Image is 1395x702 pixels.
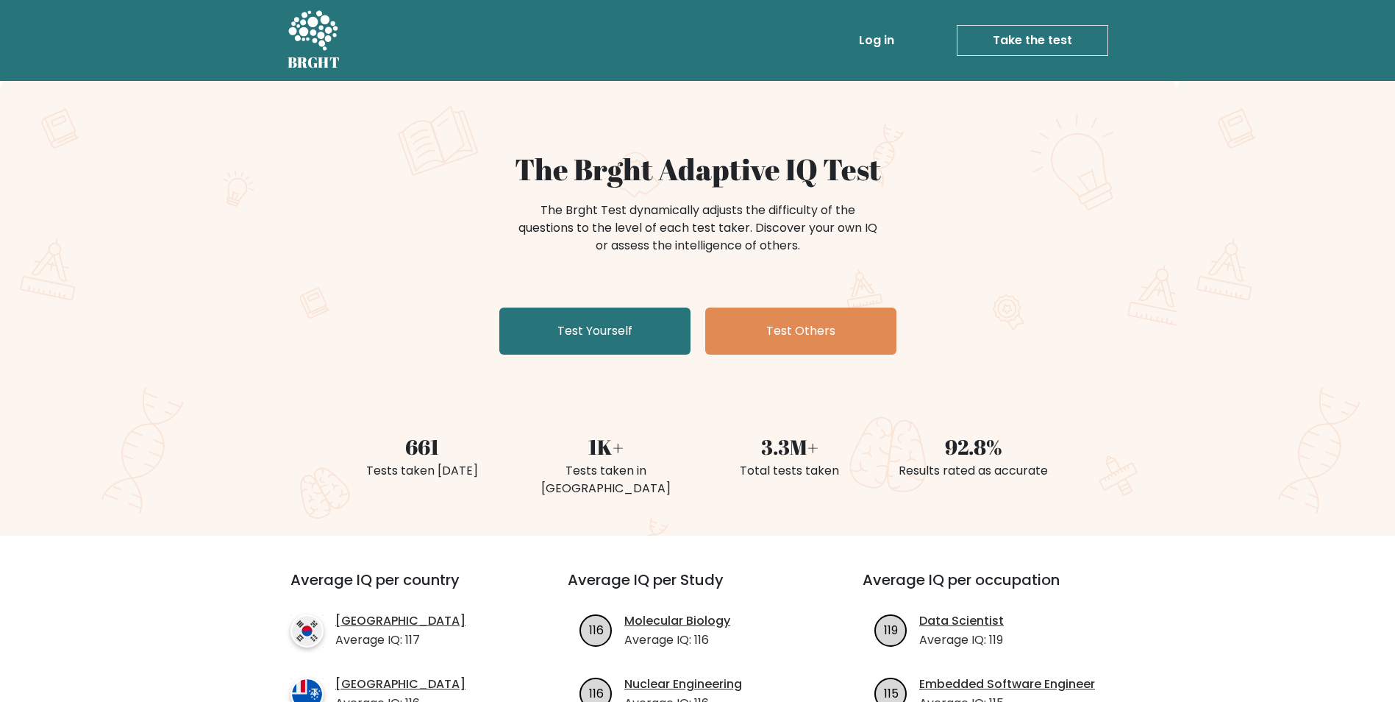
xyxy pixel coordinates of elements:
[523,431,689,462] div: 1K+
[891,431,1057,462] div: 92.8%
[339,431,505,462] div: 661
[624,631,730,649] p: Average IQ: 116
[523,462,689,497] div: Tests taken in [GEOGRAPHIC_DATA]
[707,462,873,480] div: Total tests taken
[919,631,1004,649] p: Average IQ: 119
[589,621,604,638] text: 116
[891,462,1057,480] div: Results rated as accurate
[919,612,1004,630] a: Data Scientist
[335,676,465,693] a: [GEOGRAPHIC_DATA]
[863,571,1122,606] h3: Average IQ per occupation
[589,684,604,701] text: 116
[884,684,899,701] text: 115
[339,152,1057,187] h1: The Brght Adaptive IQ Test
[919,676,1095,693] a: Embedded Software Engineer
[853,26,900,55] a: Log in
[568,571,827,606] h3: Average IQ per Study
[514,202,882,255] div: The Brght Test dynamically adjusts the difficulty of the questions to the level of each test take...
[705,308,896,355] a: Test Others
[624,676,742,693] a: Nuclear Engineering
[499,308,691,355] a: Test Yourself
[290,614,324,648] img: country
[339,462,505,480] div: Tests taken [DATE]
[707,431,873,462] div: 3.3M+
[624,612,730,630] a: Molecular Biology
[288,6,340,75] a: BRGHT
[335,612,465,630] a: [GEOGRAPHIC_DATA]
[957,25,1108,56] a: Take the test
[290,571,515,606] h3: Average IQ per country
[335,631,465,649] p: Average IQ: 117
[884,621,898,638] text: 119
[288,54,340,71] h5: BRGHT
